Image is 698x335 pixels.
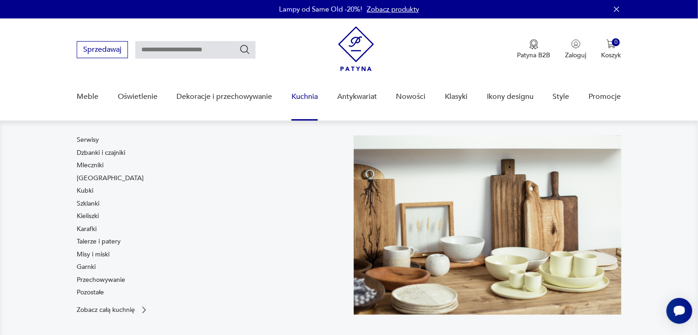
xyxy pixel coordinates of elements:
[612,38,620,46] div: 0
[118,79,158,115] a: Oświetlenie
[529,39,539,49] img: Ikona medalu
[177,79,273,115] a: Dekoracje i przechowywanie
[291,79,318,115] a: Kuchnia
[487,79,534,115] a: Ikony designu
[601,51,621,60] p: Koszyk
[607,39,616,49] img: Ikona koszyka
[565,51,587,60] p: Zaloguj
[367,5,419,14] a: Zobacz produkty
[77,148,125,158] a: Dzbanki i czajniki
[77,161,103,170] a: Mleczniki
[77,79,98,115] a: Meble
[517,39,551,60] button: Patyna B2B
[396,79,426,115] a: Nowości
[338,26,374,71] img: Patyna - sklep z meblami i dekoracjami vintage
[77,250,109,259] a: Misy i miski
[77,47,128,54] a: Sprzedawaj
[77,288,104,297] a: Pozostałe
[354,135,621,315] img: b2f6bfe4a34d2e674d92badc23dc4074.jpg
[445,79,468,115] a: Klasyki
[77,135,99,145] a: Serwisy
[239,44,250,55] button: Szukaj
[77,305,149,315] a: Zobacz całą kuchnię
[77,186,93,195] a: Kubki
[77,41,128,58] button: Sprzedawaj
[77,307,135,313] p: Zobacz całą kuchnię
[77,174,144,183] a: [GEOGRAPHIC_DATA]
[77,212,99,221] a: Kieliszki
[565,39,587,60] button: Zaloguj
[77,225,97,234] a: Karafki
[517,51,551,60] p: Patyna B2B
[667,298,692,324] iframe: Smartsupp widget button
[77,262,96,272] a: Garnki
[553,79,570,115] a: Style
[279,5,362,14] p: Lampy od Same Old -20%!
[77,199,99,208] a: Szklanki
[589,79,621,115] a: Promocje
[77,237,121,246] a: Talerze i patery
[337,79,377,115] a: Antykwariat
[601,39,621,60] button: 0Koszyk
[77,275,125,285] a: Przechowywanie
[571,39,581,49] img: Ikonka użytkownika
[517,39,551,60] a: Ikona medaluPatyna B2B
